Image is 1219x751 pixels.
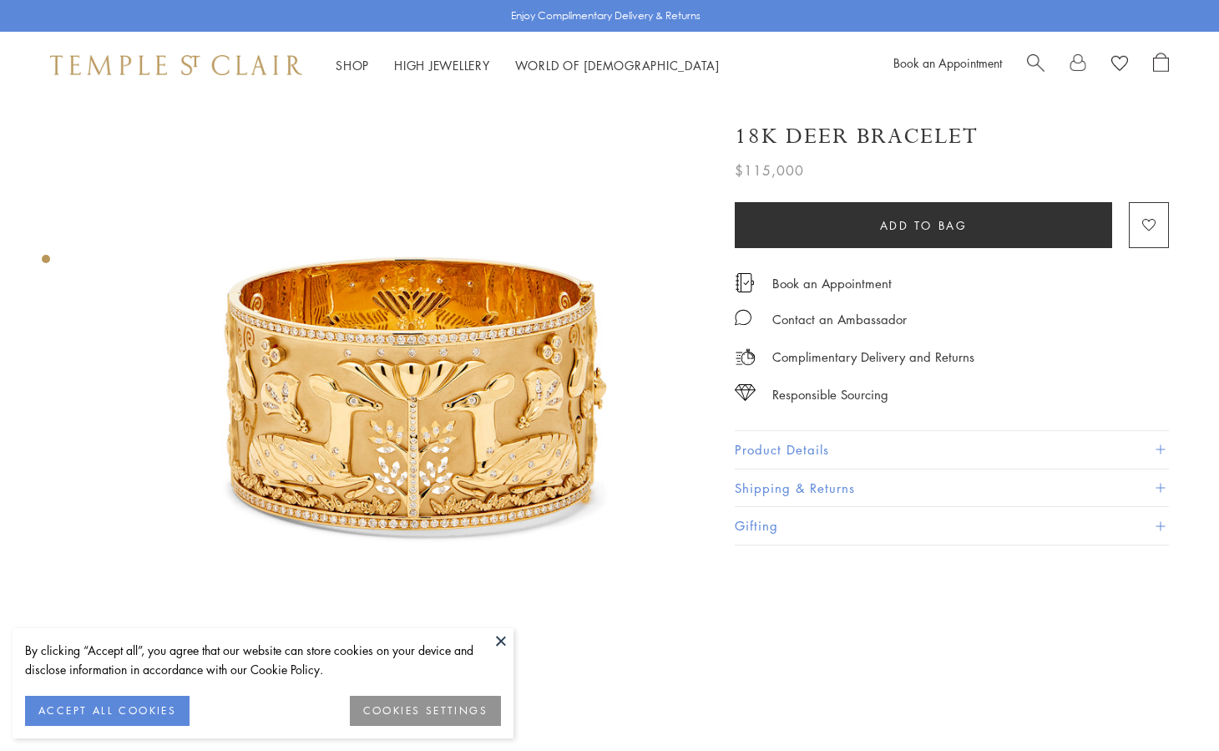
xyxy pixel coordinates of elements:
button: COOKIES SETTINGS [350,696,501,726]
span: Add to bag [880,216,968,235]
img: icon_appointment.svg [735,273,755,292]
button: Shipping & Returns [735,469,1169,507]
a: Search [1027,53,1044,78]
img: icon_delivery.svg [735,347,756,368]
a: View Wishlist [1111,53,1128,78]
h1: 18K Deer Bracelet [735,122,979,151]
button: Add to bag [735,202,1112,248]
a: High JewelleryHigh Jewellery [394,57,490,74]
a: Book an Appointment [893,54,1002,71]
p: Enjoy Complimentary Delivery & Returns [511,8,701,24]
div: Product gallery navigation [42,251,50,277]
img: MessageIcon-01_2.svg [735,309,751,326]
span: $115,000 [735,160,804,181]
img: 18K Deer Bracelet [109,99,710,700]
nav: Main navigation [336,55,720,76]
a: Book an Appointment [772,274,892,292]
a: Open Shopping Bag [1153,53,1169,78]
iframe: Gorgias live chat messenger [1136,672,1202,734]
div: Contact an Ambassador [772,309,907,330]
img: Temple St. Clair [50,55,302,75]
p: Complimentary Delivery and Returns [772,347,974,368]
a: World of [DEMOGRAPHIC_DATA]World of [DEMOGRAPHIC_DATA] [515,57,720,74]
button: Gifting [735,507,1169,545]
a: ShopShop [336,57,369,74]
button: Product Details [735,431,1169,469]
button: ACCEPT ALL COOKIES [25,696,190,726]
div: By clicking “Accept all”, you agree that our website can store cookies on your device and disclos... [25,641,501,679]
img: icon_sourcing.svg [735,384,756,401]
div: Responsible Sourcing [772,384,888,405]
